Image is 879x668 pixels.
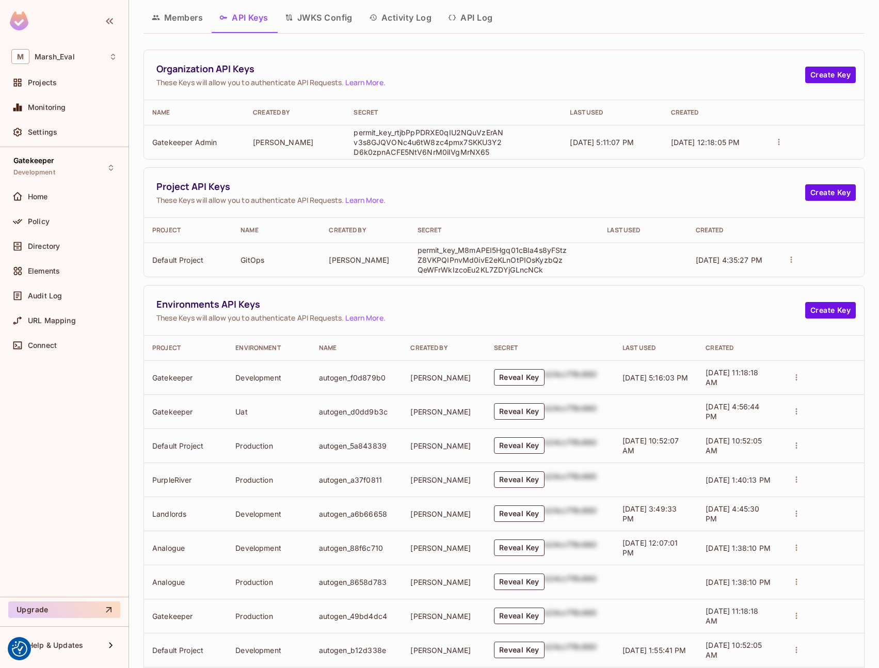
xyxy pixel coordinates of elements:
div: Last Used [570,108,654,117]
div: Last Used [607,226,679,234]
td: [PERSON_NAME] [402,360,485,394]
td: GitOps [232,243,321,277]
span: Elements [28,267,60,275]
button: actions [789,438,804,453]
td: Production [227,599,310,633]
td: [PERSON_NAME] [402,531,485,565]
div: Project [152,344,219,352]
button: Reveal Key [494,369,545,386]
button: JWKS Config [277,5,361,30]
td: [PERSON_NAME] [321,243,409,277]
td: [PERSON_NAME] [402,394,485,428]
div: b24cc7f8c660 [545,437,597,454]
div: Created By [410,344,477,352]
div: b24cc7f8c660 [545,608,597,624]
div: b24cc7f8c660 [545,471,597,488]
span: Environments API Keys [156,298,805,311]
span: Policy [28,217,50,226]
span: Monitoring [28,103,66,112]
button: Reveal Key [494,642,545,658]
button: Activity Log [361,5,440,30]
span: [DATE] 4:56:44 PM [706,402,759,421]
div: b24cc7f8c660 [545,539,597,556]
td: [PERSON_NAME] [402,497,485,531]
span: M [11,49,29,64]
td: Development [227,497,310,531]
button: actions [789,609,804,623]
div: Created [696,226,768,234]
div: Created [671,108,755,117]
button: actions [789,540,804,555]
button: Create Key [805,184,856,201]
div: Secret [494,344,606,352]
button: API Log [440,5,501,30]
td: Gatekeeper [144,360,227,394]
td: autogen_b12d338e [311,633,403,667]
button: Create Key [805,67,856,83]
span: Projects [28,78,57,87]
td: Production [227,463,310,497]
span: [DATE] 11:18:18 AM [706,607,758,625]
div: Created By [329,226,401,234]
div: b24cc7f8c660 [545,574,597,590]
p: permit_key_rtjbPpPDRXE0qIU2NQuVzErANv3s8GJQVONc4u6tW8zc4pmx7SKKU3Y2D6k0zpnACFE5NtV6NrM0iIVgMrNX65 [354,128,503,157]
div: Secret [418,226,591,234]
span: [DATE] 10:52:05 AM [706,436,762,455]
img: SReyMgAAAABJRU5ErkJggg== [10,11,28,30]
div: Name [319,344,394,352]
span: These Keys will allow you to authenticate API Requests. . [156,195,805,205]
td: [PERSON_NAME] [245,125,345,159]
span: Organization API Keys [156,62,805,75]
span: Project API Keys [156,180,805,193]
div: b24cc7f8c660 [545,505,597,522]
div: Last Used [622,344,689,352]
span: [DATE] 3:49:33 PM [622,504,677,523]
button: Reveal Key [494,539,545,556]
span: [DATE] 1:55:41 PM [622,646,686,655]
a: Learn More [345,195,383,205]
a: Learn More [345,313,383,323]
td: Landlords [144,497,227,531]
span: Development [13,168,55,177]
div: b24cc7f8c660 [545,403,597,420]
span: [DATE] 12:07:01 PM [622,538,678,557]
td: autogen_49bd4dc4 [311,599,403,633]
td: autogen_d0dd9b3c [311,394,403,428]
span: These Keys will allow you to authenticate API Requests. . [156,77,805,87]
td: Development [227,633,310,667]
button: actions [789,370,804,385]
span: [DATE] 1:38:10 PM [706,578,771,586]
button: Members [143,5,211,30]
td: autogen_5a843839 [311,428,403,463]
td: Uat [227,394,310,428]
td: Analogue [144,531,227,565]
span: Home [28,193,48,201]
span: [DATE] 5:11:07 PM [570,138,634,147]
button: actions [789,506,804,521]
div: Environment [235,344,302,352]
span: [DATE] 10:52:07 AM [622,436,679,455]
span: Gatekeeper [13,156,55,165]
span: [DATE] 11:18:18 AM [706,368,758,387]
div: Created By [253,108,337,117]
span: [DATE] 1:40:13 PM [706,475,771,484]
td: [PERSON_NAME] [402,428,485,463]
td: Gatekeeper [144,599,227,633]
div: b24cc7f8c660 [545,369,597,386]
div: Name [152,108,236,117]
button: Reveal Key [494,437,545,454]
div: b24cc7f8c660 [545,642,597,658]
div: Created [706,344,772,352]
span: [DATE] 12:18:05 PM [671,138,740,147]
span: [DATE] 1:38:10 PM [706,544,771,552]
button: Reveal Key [494,505,545,522]
span: Workspace: Marsh_Eval [35,53,75,61]
td: Default Project [144,428,227,463]
td: Gatekeeper Admin [144,125,245,159]
span: Connect [28,341,57,349]
td: autogen_88f6c710 [311,531,403,565]
span: These Keys will allow you to authenticate API Requests. . [156,313,805,323]
button: Reveal Key [494,471,545,488]
img: Revisit consent button [12,641,27,657]
td: Gatekeeper [144,394,227,428]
